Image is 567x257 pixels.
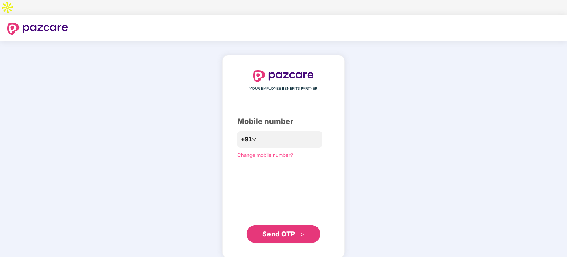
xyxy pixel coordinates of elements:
div: Mobile number [237,116,330,127]
span: down [252,137,257,142]
a: Change mobile number? [237,152,293,158]
button: Send OTPdouble-right [247,225,320,243]
span: double-right [300,232,305,237]
span: YOUR EMPLOYEE BENEFITS PARTNER [250,86,318,92]
span: Send OTP [262,230,295,238]
img: logo [253,70,314,82]
span: +91 [241,135,252,144]
img: logo [7,23,68,35]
